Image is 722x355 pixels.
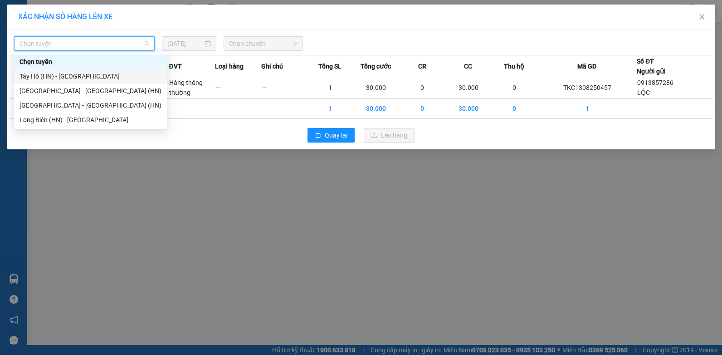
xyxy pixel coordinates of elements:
[537,77,637,99] td: TKC1308250457
[445,99,492,119] td: 30.000
[464,61,472,71] span: CC
[637,79,673,86] span: 0913857286
[215,61,244,71] span: Loại hàng
[167,39,203,49] input: 13/08/2025
[14,98,167,113] div: Thanh Hóa - Tây Hồ (HN)
[325,130,347,140] span: Quay lại
[20,100,161,110] div: [GEOGRAPHIC_DATA] - [GEOGRAPHIC_DATA] (HN)
[14,54,167,69] div: Chọn tuyến
[361,61,391,71] span: Tổng cước
[577,61,596,71] span: Mã GD
[94,31,153,38] strong: Hotline : 0889 23 23 23
[18,12,112,21] span: XÁC NHẬN SỐ HÀNG LÊN XE
[491,77,537,99] td: 0
[491,99,537,119] td: 0
[689,5,715,30] button: Close
[84,39,164,48] strong: : [DOMAIN_NAME]
[10,53,117,62] span: VP gửi:
[307,99,353,119] td: 1
[62,8,185,18] strong: CÔNG TY TNHH VĨNH QUANG
[399,99,445,119] td: 0
[14,113,167,127] div: Long Biên (HN) - Thanh Hóa
[84,41,105,48] span: Website
[315,132,321,139] span: rollback
[169,77,215,99] td: Hàng thông thường
[364,128,415,143] button: uploadLên hàng
[418,61,426,71] span: CR
[537,99,637,119] td: 1
[20,57,161,67] div: Chọn tuyến
[169,61,181,71] span: ĐVT
[39,66,52,73] span: LỘC
[20,86,161,96] div: [GEOGRAPHIC_DATA] - [GEOGRAPHIC_DATA] (HN)
[20,71,161,81] div: Tây Hồ (HN) - [GEOGRAPHIC_DATA]
[87,20,161,29] strong: PHIẾU GỬI HÀNG
[37,53,117,62] span: 47 [PERSON_NAME]
[261,77,307,99] td: ---
[637,56,666,76] div: Số ĐT Người gửi
[6,9,44,47] img: logo
[9,66,37,73] strong: Người gửi:
[318,61,341,71] span: Tổng SL
[307,77,353,99] td: 1
[504,61,524,71] span: Thu hộ
[637,89,650,96] span: LỘC
[14,69,167,84] div: Tây Hồ (HN) - Thanh Hóa
[14,84,167,98] div: Thanh Hóa - Long Biên (HN)
[20,37,149,50] span: Chọn tuyến
[399,77,445,99] td: 0
[215,77,261,99] td: ---
[353,77,400,99] td: 30.000
[698,13,706,20] span: close
[307,128,355,143] button: rollbackQuay lại
[261,61,283,71] span: Ghi chú
[229,37,297,50] span: Chọn chuyến
[445,77,492,99] td: 30.000
[353,99,400,119] td: 30.000
[20,115,161,125] div: Long Biên (HN) - [GEOGRAPHIC_DATA]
